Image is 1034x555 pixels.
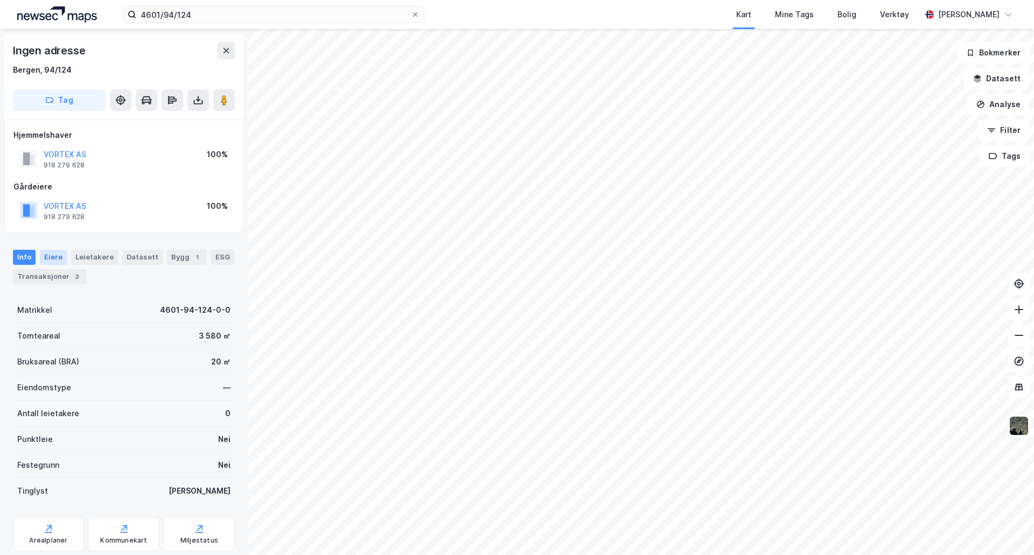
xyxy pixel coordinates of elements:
div: Punktleie [17,433,53,446]
button: Tag [13,89,106,111]
button: Bokmerker [957,42,1030,64]
div: Kontrollprogram for chat [980,503,1034,555]
div: 918 279 628 [44,213,85,221]
div: Bygg [167,250,207,265]
div: Kommunekart [100,536,147,545]
div: 918 279 628 [44,161,85,170]
div: [PERSON_NAME] [938,8,1000,21]
div: 0 [225,407,230,420]
div: 4601-94-124-0-0 [160,304,230,317]
div: Gårdeiere [13,180,234,193]
img: 9k= [1009,416,1029,436]
div: Miljøstatus [180,536,218,545]
div: Mine Tags [775,8,814,21]
div: Festegrunn [17,459,59,472]
div: Hjemmelshaver [13,129,234,142]
div: Datasett [122,250,163,265]
div: Arealplaner [29,536,67,545]
div: 1 [192,252,202,263]
div: Eiendomstype [17,381,71,394]
button: Analyse [967,94,1030,115]
div: 3 580 ㎡ [199,329,230,342]
div: Bergen, 94/124 [13,64,72,76]
div: Ingen adresse [13,42,87,59]
iframe: Chat Widget [980,503,1034,555]
div: Bruksareal (BRA) [17,355,79,368]
div: Kart [736,8,751,21]
div: Leietakere [71,250,118,265]
div: Nei [218,433,230,446]
button: Datasett [964,68,1030,89]
div: Antall leietakere [17,407,79,420]
div: Tomteareal [17,329,60,342]
img: logo.a4113a55bc3d86da70a041830d287a7e.svg [17,6,97,23]
div: Matrikkel [17,304,52,317]
div: ESG [211,250,234,265]
button: Filter [978,120,1030,141]
div: Bolig [837,8,856,21]
div: 100% [207,200,228,213]
div: Transaksjoner [13,269,87,284]
div: — [223,381,230,394]
div: Nei [218,459,230,472]
div: Eiere [40,250,67,265]
div: 100% [207,148,228,161]
div: Tinglyst [17,484,48,497]
div: Info [13,250,36,265]
button: Tags [980,145,1030,167]
div: [PERSON_NAME] [169,484,230,497]
input: Søk på adresse, matrikkel, gårdeiere, leietakere eller personer [136,6,411,23]
div: 20 ㎡ [211,355,230,368]
div: 3 [72,271,82,282]
div: Verktøy [880,8,909,21]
